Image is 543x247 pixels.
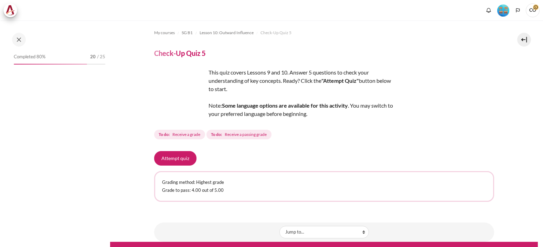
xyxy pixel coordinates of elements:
[182,30,193,36] span: SG B1
[182,29,193,37] a: SG B1
[494,4,512,17] a: Level #4
[497,4,509,17] img: Level #4
[154,27,494,38] nav: Navigation bar
[154,29,175,37] a: My courses
[200,29,254,37] a: Lesson 10: Outward Influence
[321,77,359,84] strong: "Attempt Quiz"
[154,68,206,120] img: dsf
[154,49,206,58] h4: Check-Up Quiz 5
[6,5,15,16] img: Architeck
[211,131,222,138] strong: To do:
[526,3,540,17] span: CO
[110,20,538,242] section: Content
[97,53,105,60] span: / 25
[14,53,45,60] span: Completed 80%
[154,151,196,166] button: Attempt quiz
[154,68,395,118] div: This quiz covers Lessons 9 and 10. Answer 5 questions to check your understanding of key concepts...
[154,30,175,36] span: My courses
[513,5,523,16] button: Languages
[172,131,200,138] span: Receive a grade
[260,30,291,36] span: Check-Up Quiz 5
[162,187,486,194] p: Grade to pass: 4.00 out of 5.00
[3,3,21,17] a: Architeck Architeck
[225,131,267,138] span: Receive a passing grade
[154,128,273,141] div: Completion requirements for Check-Up Quiz 5
[260,29,291,37] a: Check-Up Quiz 5
[200,30,254,36] span: Lesson 10: Outward Influence
[222,102,348,109] strong: Some language options are available for this activity
[162,179,486,186] p: Grading method: Highest grade
[483,5,494,16] div: Show notification window with no new notifications
[526,3,540,17] a: User menu
[159,131,170,138] strong: To do:
[90,53,96,60] span: 20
